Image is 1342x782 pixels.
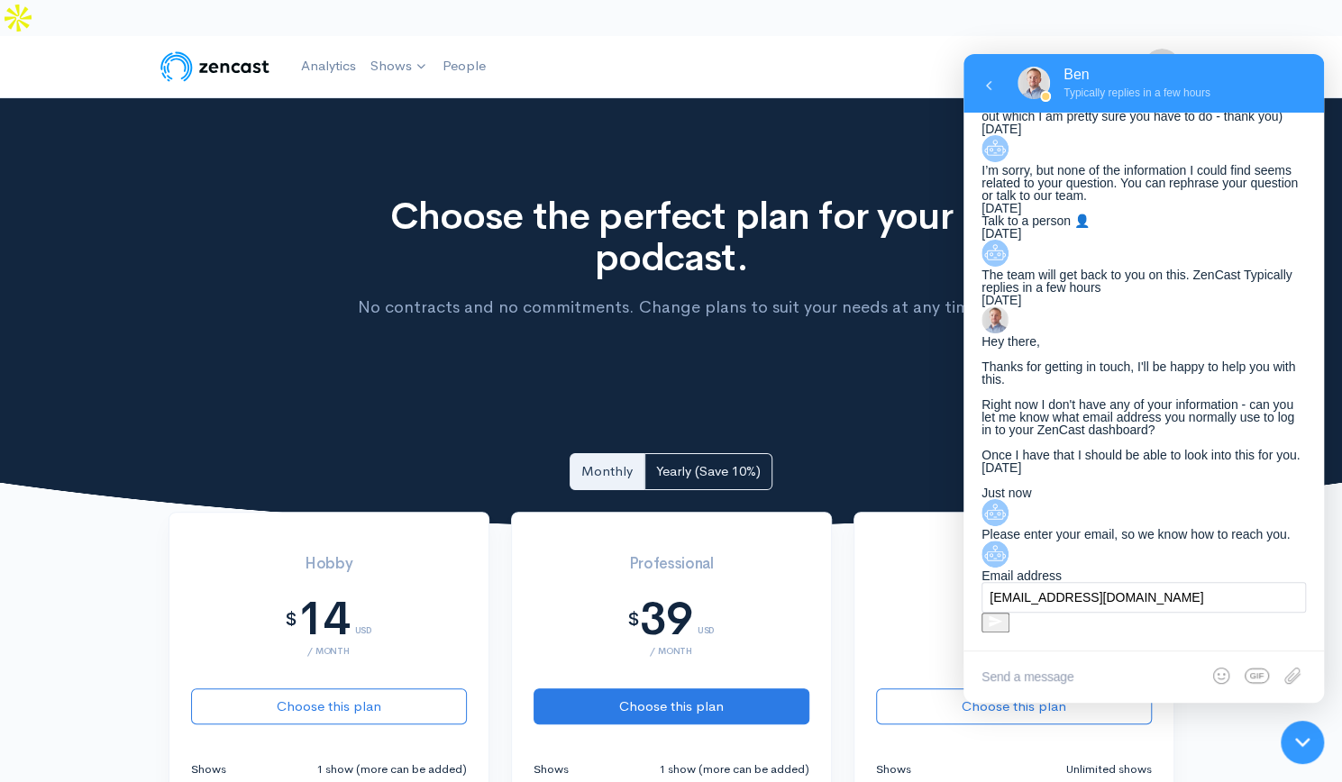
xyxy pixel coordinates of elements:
[640,594,692,645] div: 39
[191,688,467,725] button: Choose this plan
[285,610,297,630] div: $
[963,54,1324,703] iframe: gist-messenger-iframe
[294,47,363,86] a: Analytics
[1281,721,1324,764] iframe: gist-messenger-bubble-iframe
[876,688,1152,725] button: Choose this plan
[534,646,809,656] div: / month
[876,556,1152,573] h3: Plus
[534,688,809,725] button: Choose this plan
[191,760,226,778] small: Shows
[346,295,996,320] p: No contracts and no commitments. Change plans to suit your needs at any time.
[316,760,467,778] small: 1 show (more can be added)
[534,760,569,778] small: Shows
[346,195,996,278] h1: Choose the perfect plan for your podcast.
[570,453,644,490] a: Monthly
[1069,48,1133,86] a: Help
[644,453,772,490] a: Yearly (Save 10%)
[297,594,350,645] div: 14
[659,760,809,778] small: 1 show (more can be added)
[355,604,372,635] div: USD
[1144,49,1180,85] img: ...
[534,556,809,573] h3: Professional
[698,604,715,635] div: USD
[435,47,493,86] a: People
[158,49,272,85] img: ZenCast Logo
[191,646,467,656] div: / month
[1066,760,1152,778] small: Unlimited shows
[876,760,911,778] small: Shows
[191,556,467,573] h3: Hobby
[363,47,435,86] a: Shows
[876,646,1152,656] div: / month
[627,610,640,630] div: $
